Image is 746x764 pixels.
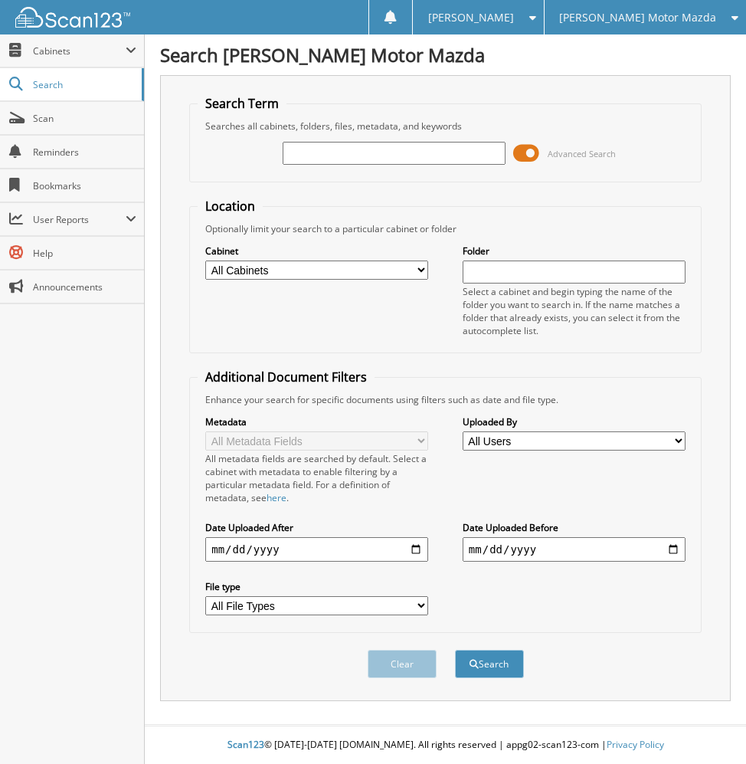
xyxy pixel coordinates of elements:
[198,198,263,215] legend: Location
[198,369,375,385] legend: Additional Document Filters
[145,726,746,764] div: © [DATE]-[DATE] [DOMAIN_NAME]. All rights reserved | appg02-scan123-com |
[33,247,136,260] span: Help
[463,537,685,562] input: end
[198,222,693,235] div: Optionally limit your search to a particular cabinet or folder
[198,393,693,406] div: Enhance your search for specific documents using filters such as date and file type.
[33,112,136,125] span: Scan
[33,146,136,159] span: Reminders
[368,650,437,678] button: Clear
[607,738,664,751] a: Privacy Policy
[267,491,286,504] a: here
[463,521,685,534] label: Date Uploaded Before
[33,78,134,91] span: Search
[160,42,731,67] h1: Search [PERSON_NAME] Motor Mazda
[548,148,616,159] span: Advanced Search
[33,44,126,57] span: Cabinets
[33,179,136,192] span: Bookmarks
[205,521,428,534] label: Date Uploaded After
[428,13,514,22] span: [PERSON_NAME]
[33,280,136,293] span: Announcements
[463,285,685,337] div: Select a cabinet and begin typing the name of the folder you want to search in. If the name match...
[205,452,428,504] div: All metadata fields are searched by default. Select a cabinet with metadata to enable filtering b...
[205,537,428,562] input: start
[463,244,685,257] label: Folder
[198,120,693,133] div: Searches all cabinets, folders, files, metadata, and keywords
[227,738,264,751] span: Scan123
[205,580,428,593] label: File type
[198,95,286,112] legend: Search Term
[455,650,524,678] button: Search
[559,13,716,22] span: [PERSON_NAME] Motor Mazda
[205,415,428,428] label: Metadata
[205,244,428,257] label: Cabinet
[463,415,685,428] label: Uploaded By
[15,7,130,28] img: scan123-logo-white.svg
[33,213,126,226] span: User Reports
